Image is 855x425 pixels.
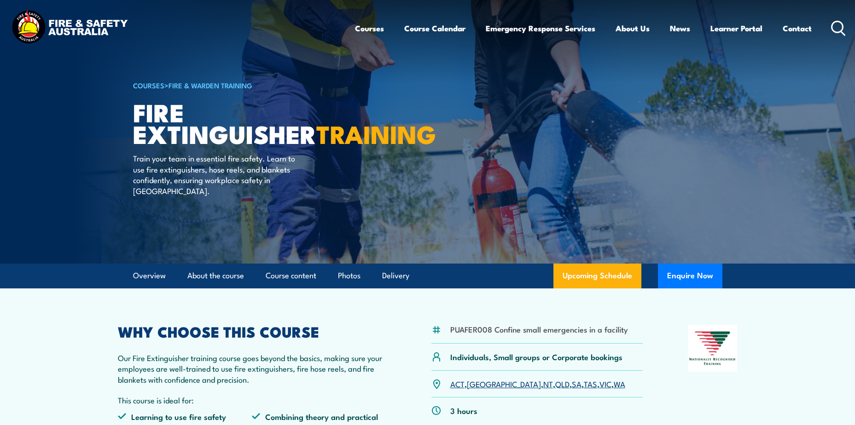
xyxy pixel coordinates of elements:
[467,378,541,389] a: [GEOGRAPHIC_DATA]
[616,16,650,40] a: About Us
[118,352,387,385] p: Our Fire Extinguisher training course goes beyond the basics, making sure your employees are well...
[266,264,316,288] a: Course content
[450,405,477,416] p: 3 hours
[553,264,641,288] a: Upcoming Schedule
[584,378,597,389] a: TAS
[133,101,361,144] h1: Fire Extinguisher
[450,378,465,389] a: ACT
[187,264,244,288] a: About the course
[599,378,611,389] a: VIC
[658,264,722,288] button: Enquire Now
[614,378,625,389] a: WA
[133,264,166,288] a: Overview
[783,16,812,40] a: Contact
[133,153,301,196] p: Train your team in essential fire safety. Learn to use fire extinguishers, hose reels, and blanke...
[338,264,361,288] a: Photos
[133,80,164,90] a: COURSES
[486,16,595,40] a: Emergency Response Services
[710,16,762,40] a: Learner Portal
[450,351,622,362] p: Individuals, Small groups or Corporate bookings
[450,324,628,334] li: PUAFER008 Confine small emergencies in a facility
[404,16,465,40] a: Course Calendar
[572,378,582,389] a: SA
[118,395,387,405] p: This course is ideal for:
[118,325,387,338] h2: WHY CHOOSE THIS COURSE
[382,264,409,288] a: Delivery
[450,379,625,389] p: , , , , , , ,
[316,114,436,152] strong: TRAINING
[169,80,252,90] a: Fire & Warden Training
[355,16,384,40] a: Courses
[670,16,690,40] a: News
[688,325,738,372] img: Nationally Recognised Training logo.
[555,378,570,389] a: QLD
[133,80,361,91] h6: >
[543,378,553,389] a: NT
